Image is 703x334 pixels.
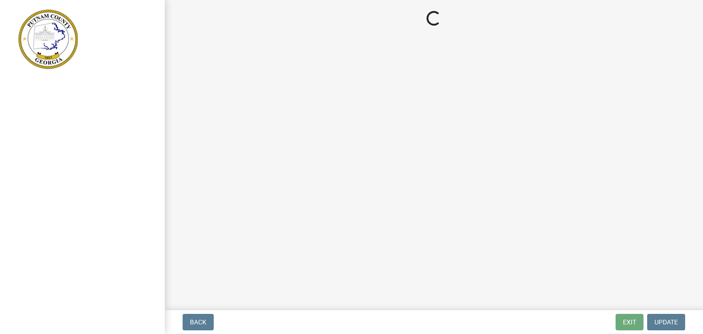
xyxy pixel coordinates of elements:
span: Back [190,318,206,326]
button: Update [647,314,685,330]
button: Exit [616,314,644,330]
button: Back [183,314,214,330]
span: Update [654,318,678,326]
img: Putnam County, Georgia [18,10,78,69]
